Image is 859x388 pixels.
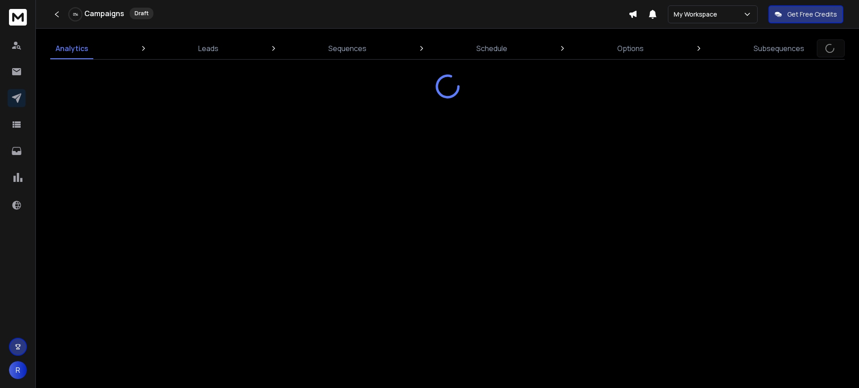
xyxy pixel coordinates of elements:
[768,5,843,23] button: Get Free Credits
[754,43,804,54] p: Subsequences
[787,10,837,19] p: Get Free Credits
[9,361,27,379] button: R
[84,8,124,19] h1: Campaigns
[193,38,224,59] a: Leads
[73,12,78,17] p: 0 %
[323,38,372,59] a: Sequences
[198,43,218,54] p: Leads
[50,38,94,59] a: Analytics
[476,43,507,54] p: Schedule
[471,38,513,59] a: Schedule
[674,10,721,19] p: My Workspace
[130,8,153,19] div: Draft
[56,43,88,54] p: Analytics
[617,43,644,54] p: Options
[612,38,649,59] a: Options
[748,38,810,59] a: Subsequences
[328,43,366,54] p: Sequences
